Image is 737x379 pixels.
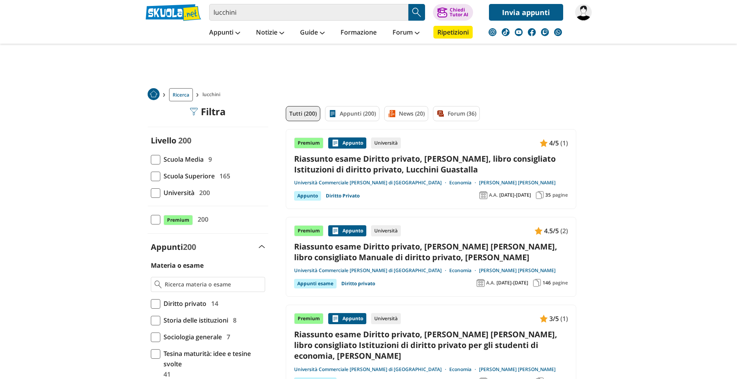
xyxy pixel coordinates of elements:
a: Università Commerciale [PERSON_NAME] di [GEOGRAPHIC_DATA] [294,180,449,186]
span: 165 [216,171,230,181]
div: Università [371,137,401,149]
a: Economia [449,180,479,186]
span: Università [160,188,194,198]
label: Materia o esame [151,261,204,270]
a: Notizie [254,26,286,40]
img: Apri e chiudi sezione [259,245,265,248]
a: [PERSON_NAME] [PERSON_NAME] [479,180,556,186]
span: [DATE]-[DATE] [499,192,531,198]
span: A.A. [486,280,495,286]
img: twitch [541,28,549,36]
img: Pagine [536,191,544,199]
span: 9 [205,154,212,164]
span: 35 [545,192,551,198]
button: ChiediTutor AI [433,4,473,21]
input: Cerca appunti, riassunti o versioni [209,4,408,21]
img: instagram [489,28,496,36]
span: 4.5/5 [544,226,559,236]
img: Appunti contenuto [331,139,339,147]
a: Guide [298,26,327,40]
img: Appunti contenuto [331,227,339,235]
span: 200 [196,188,210,198]
div: Appunti esame [294,279,337,288]
img: WhatsApp [554,28,562,36]
div: Università [371,225,401,236]
a: Appunti [207,26,242,40]
img: Appunti filtro contenuto [329,110,337,118]
div: Premium [294,225,323,236]
img: Pagine [533,279,541,287]
a: Economia [449,267,479,274]
img: Appunti contenuto [535,227,543,235]
a: Diritto Privato [326,191,360,201]
div: Appunto [328,313,366,324]
span: 200 [178,135,191,146]
span: Diritto privato [160,298,206,309]
div: Appunto [328,137,366,149]
img: Anno accademico [477,279,485,287]
img: Filtra filtri mobile [190,108,198,116]
img: tiktok [502,28,510,36]
div: Appunto [294,191,321,201]
span: 8 [230,315,237,325]
a: [PERSON_NAME] [PERSON_NAME] [479,267,556,274]
span: 7 [223,332,230,342]
img: Appunti contenuto [540,315,548,323]
span: (1) [560,138,568,148]
img: Appunti contenuto [540,139,548,147]
img: Home [148,88,160,100]
span: 3/5 [549,313,559,324]
span: lucchini [202,88,223,101]
span: Premium [164,215,193,225]
div: Premium [294,313,323,324]
span: [DATE]-[DATE] [496,280,528,286]
a: Appunti (200) [325,106,379,121]
span: Sociologia generale [160,332,222,342]
img: News filtro contenuto [388,110,396,118]
a: Home [148,88,160,101]
span: Tesina maturità: idee e tesine svolte [160,348,265,369]
span: Scuola Superiore [160,171,215,181]
button: Search Button [408,4,425,21]
a: Università Commerciale [PERSON_NAME] di [GEOGRAPHIC_DATA] [294,366,449,373]
span: Storia delle istituzioni [160,315,228,325]
div: Chiedi Tutor AI [450,8,468,17]
div: Filtra [190,106,226,117]
a: Forum [391,26,421,40]
span: 200 [183,242,196,252]
span: (1) [560,313,568,324]
img: facebook [528,28,536,36]
div: Università [371,313,401,324]
a: Tutti (200) [286,106,320,121]
span: A.A. [489,192,498,198]
span: 146 [543,280,551,286]
a: Università Commerciale [PERSON_NAME] di [GEOGRAPHIC_DATA] [294,267,449,274]
label: Livello [151,135,176,146]
img: youtube [515,28,523,36]
div: Premium [294,137,323,149]
a: Ripetizioni [433,26,473,39]
span: Scuola Media [160,154,204,164]
a: News (20) [384,106,428,121]
img: Ricerca materia o esame [154,280,162,288]
a: Riassunto esame Diritto privato, [PERSON_NAME] [PERSON_NAME], libro consigliato Manuale di diritt... [294,241,568,263]
span: (2) [560,226,568,236]
label: Appunti [151,242,196,252]
a: Ricerca [169,88,193,101]
a: Forum (36) [433,106,480,121]
span: 14 [208,298,218,309]
a: Riassunto esame Diritto privato, [PERSON_NAME], libro consigliato Istituzioni di diritto privato,... [294,153,568,175]
a: Riassunto esame Diritto privato, [PERSON_NAME] [PERSON_NAME], libro consigliato Istituzioni di di... [294,329,568,362]
img: Anno accademico [479,191,487,199]
a: [PERSON_NAME] [PERSON_NAME] [479,366,556,373]
img: Forum filtro contenuto [437,110,445,118]
a: Economia [449,366,479,373]
div: Appunto [328,225,366,236]
input: Ricerca materia o esame [165,280,261,288]
span: pagine [552,280,568,286]
img: Cerca appunti, riassunti o versioni [411,6,423,18]
a: Formazione [339,26,379,40]
img: Appunti contenuto [331,315,339,323]
a: Diritto privato [341,279,375,288]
